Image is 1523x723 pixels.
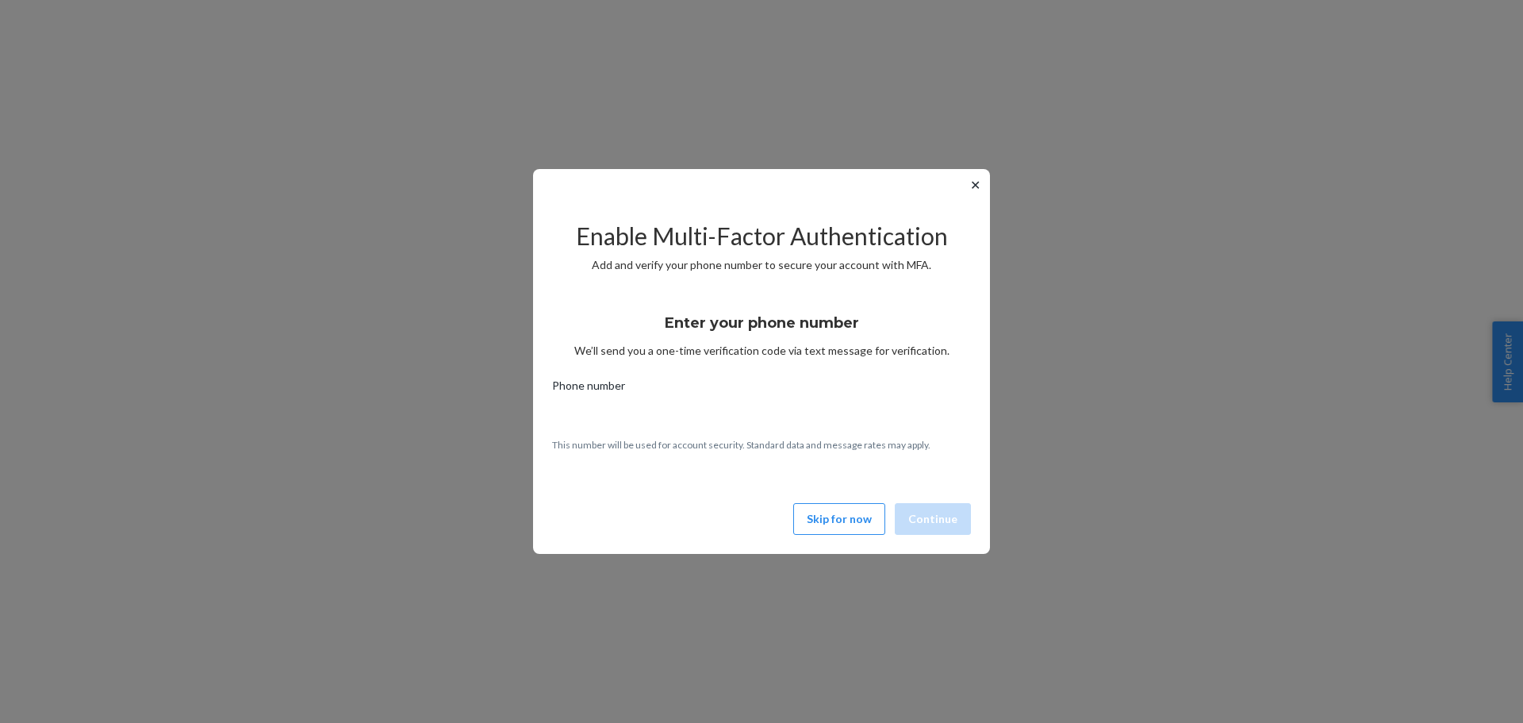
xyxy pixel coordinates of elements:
[793,503,885,535] button: Skip for now
[552,438,971,452] p: This number will be used for account security. Standard data and message rates may apply.
[552,300,971,359] div: We’ll send you a one-time verification code via text message for verification.
[895,503,971,535] button: Continue
[552,223,971,249] h2: Enable Multi-Factor Authentication
[552,257,971,273] p: Add and verify your phone number to secure your account with MFA.
[665,313,859,333] h3: Enter your phone number
[967,175,984,194] button: ✕
[552,378,625,400] span: Phone number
